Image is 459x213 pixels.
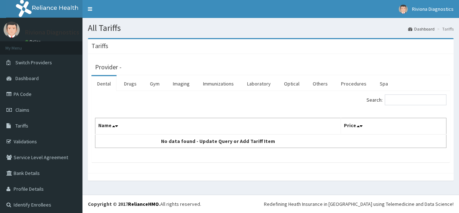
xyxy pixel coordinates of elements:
[15,59,52,66] span: Switch Providers
[88,201,160,207] strong: Copyright © 2017 .
[197,76,240,91] a: Immunizations
[341,118,446,135] th: Price
[412,6,454,12] span: Riviona Diagnostics
[82,195,459,213] footer: All rights reserved.
[95,118,341,135] th: Name
[15,107,29,113] span: Claims
[241,76,276,91] a: Laboratory
[15,122,28,129] span: Tariffs
[95,64,122,70] h3: Provider -
[25,39,42,44] a: Online
[307,76,333,91] a: Others
[91,76,117,91] a: Dental
[408,26,435,32] a: Dashboard
[167,76,195,91] a: Imaging
[88,23,454,33] h1: All Tariffs
[264,200,454,208] div: Redefining Heath Insurance in [GEOGRAPHIC_DATA] using Telemedicine and Data Science!
[4,22,20,38] img: User Image
[15,75,39,82] span: Dashboard
[278,76,305,91] a: Optical
[25,29,79,36] p: Riviona Diagnostics
[144,76,165,91] a: Gym
[128,201,159,207] a: RelianceHMO
[335,76,372,91] a: Procedures
[118,76,142,91] a: Drugs
[366,94,446,105] label: Search:
[385,94,446,105] input: Search:
[91,43,108,49] h3: Tariffs
[374,76,394,91] a: Spa
[399,5,408,14] img: User Image
[95,134,341,148] td: No data found - Update Query or Add Tariff Item
[435,26,454,32] li: Tariffs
